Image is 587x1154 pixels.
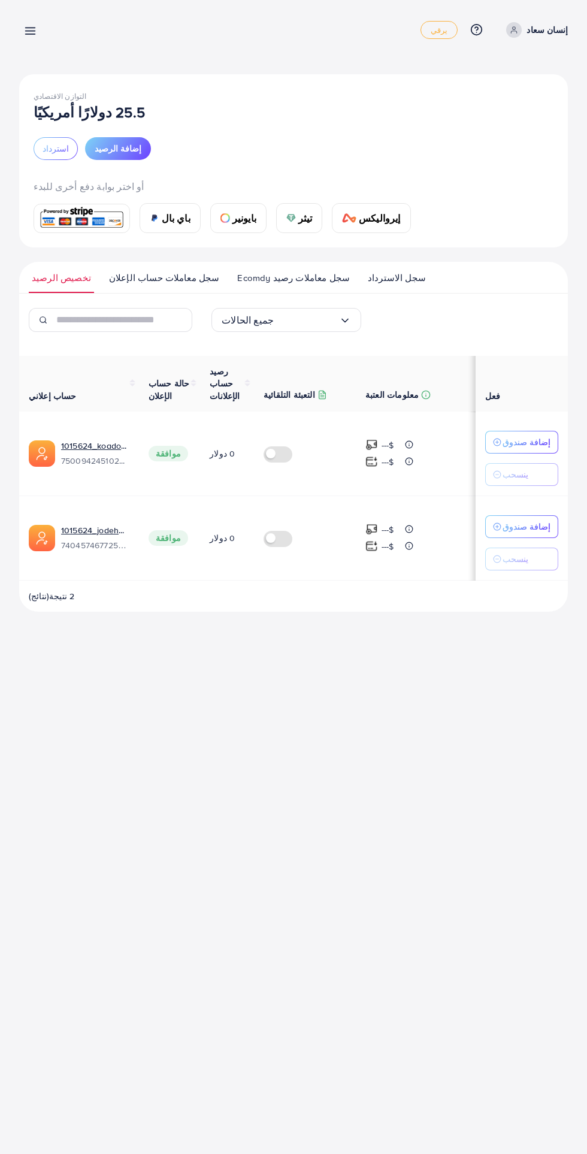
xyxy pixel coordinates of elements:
font: المعرف: 7404574677252866064 [61,539,185,551]
font: إضافة صندوق [503,521,550,533]
font: المعرف: 7500942451029606417 [61,455,184,467]
img: مبلغ التعبئة [365,455,378,468]
div: البحث عن الخيار [211,308,361,332]
font: إيرواليكس [359,212,400,225]
font: إضافة الرصيد [95,143,141,155]
a: بطاقةباي بال [140,203,201,233]
font: موافقة [156,448,181,460]
font: ينسحب [503,553,528,565]
button: إضافة صندوق [485,515,558,538]
font: حالة حساب الإعلان [149,377,189,401]
a: 1015624_jodeh0818_1724011909550 [61,524,129,536]
a: بطاقة [34,204,130,233]
font: سجل الاسترداد [368,271,426,284]
a: بطاقةبايونير [210,203,267,233]
img: بطاقة [38,206,126,231]
font: تخصيص الرصيد [32,271,91,284]
font: سجل معاملات رصيد Ecomdy [237,271,350,284]
img: بطاقة [220,213,230,223]
font: إضافة صندوق [503,436,550,448]
div: <span class='underline'>1015624_koadok_1746449263868</span></br>7500942451029606417 [61,440,129,467]
a: إنسان سعاد [501,22,568,38]
font: 2 نتيجة(نتائج) [29,590,74,602]
font: حساب إعلاني [29,390,77,402]
font: معلومات العتبة [365,389,419,401]
button: إضافة صندوق [485,431,558,454]
img: ic-ads-acc.e4c84228.svg [29,440,55,467]
font: سجل معاملات حساب الإعلان [109,271,220,284]
img: مبلغ التعبئة [365,439,378,451]
img: مبلغ التعبئة [365,523,378,536]
font: التعبئة التلقائية [264,389,315,401]
button: ينسحب [485,463,558,486]
font: ---$ [382,540,394,552]
input: البحث عن الخيار [274,311,339,330]
font: 1015624_jodeh0818_1724011909550 [61,524,201,536]
button: إضافة الرصيد [85,137,151,160]
font: يرقي [431,25,448,35]
font: 0 دولار [210,532,235,544]
font: جميع الحالات [222,313,274,327]
div: <span class='underline'>1015624_jodeh0818_1724011909550</span></br>7404574677252866064 [61,524,129,552]
button: ينسحب [485,548,558,570]
img: مبلغ التعبئة [365,540,378,552]
font: 25.5 دولارًا أمريكيًا [34,102,145,122]
font: ---$ [382,524,394,536]
font: تيثر [298,212,313,225]
img: بطاقة [286,213,296,223]
button: استرداد [34,137,78,160]
font: التوازن الاقتصادي [34,91,87,101]
font: أو اختر بوابة دفع أخرى للبدء [34,180,144,193]
font: إنسان سعاد [527,24,568,36]
font: ---$ [382,456,394,468]
img: بطاقة [150,213,159,223]
font: فعل [485,390,500,402]
font: 0 دولار [210,448,235,460]
a: 1015624_koadok_1746449263868 [61,440,129,452]
a: بطاقةإيرواليكس [332,203,410,233]
font: باي بال [162,212,190,225]
font: موافقة [156,532,181,544]
img: بطاقة [342,213,356,223]
img: ic-ads-acc.e4c84228.svg [29,525,55,551]
font: ينسحب [503,469,528,481]
font: استرداد [43,143,69,155]
a: بطاقةتيثر [276,203,323,233]
font: 1015624_koadok_1746449263868 [61,440,191,452]
iframe: محادثة [536,1100,578,1145]
font: ---$ [382,439,394,451]
font: بايونير [232,212,256,225]
a: يرقي [420,21,458,39]
font: رصيد حساب الإعلانات [210,365,240,402]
